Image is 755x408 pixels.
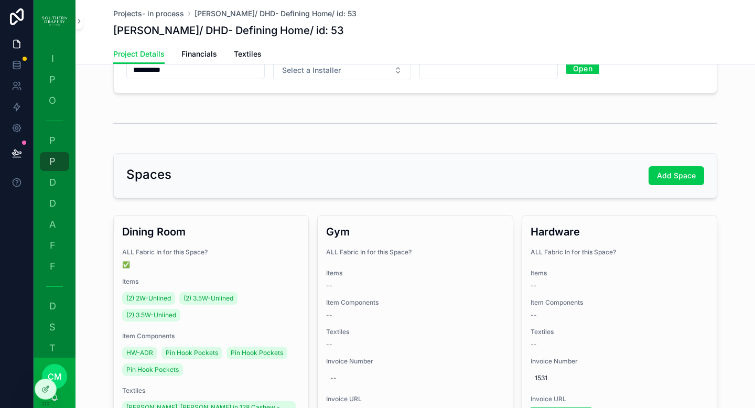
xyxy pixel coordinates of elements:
span: P [47,135,58,146]
a: F [40,257,69,276]
span: -- [326,340,332,349]
a: HW-ADR [122,347,157,359]
span: HW-ADR [126,349,153,357]
span: Items [531,269,708,277]
span: Project Details [113,49,165,59]
span: ALL Fabric In for this Space? [122,248,300,256]
span: Textiles [531,328,708,336]
h3: Hardware [531,224,708,240]
span: (2) 2W-Unlined [126,294,171,303]
span: O [47,95,58,106]
span: Textiles [234,49,262,59]
span: Pin Hook Pockets [166,349,218,357]
span: ALL Fabric In for this Space? [326,248,504,256]
a: A [40,215,69,234]
a: Textiles [234,45,262,66]
a: F [40,236,69,255]
span: 1531 [535,374,704,382]
a: [PERSON_NAME]/ DHD- Defining Home/ id: 53 [195,8,357,19]
span: D [47,177,58,188]
button: Add Space [649,166,704,185]
span: P [47,74,58,85]
span: Add Space [657,170,696,181]
span: S [47,322,58,332]
span: Items [326,269,504,277]
span: Invoice URL [326,395,504,403]
span: T [47,343,58,353]
span: Item Components [122,332,300,340]
span: ALL Fabric In for this Space? [531,248,708,256]
span: Invoice URL [531,395,708,403]
span: Textiles [326,328,504,336]
span: -- [531,282,537,290]
span: -- [326,282,332,290]
div: scrollable content [34,42,75,358]
a: T [40,339,69,358]
span: Pin Hook Pockets [231,349,283,357]
span: Pin Hook Pockets [126,366,179,374]
a: P [40,70,69,89]
span: A [47,219,58,230]
span: D [47,198,58,209]
span: -- [531,340,537,349]
span: Item Components [531,298,708,307]
a: D [40,194,69,213]
span: Invoice Number [531,357,708,366]
span: F [47,261,58,272]
h2: Spaces [126,166,171,183]
h3: Gym [326,224,504,240]
span: F [47,240,58,251]
span: Item Components [326,298,504,307]
h1: [PERSON_NAME]/ DHD- Defining Home/ id: 53 [113,23,344,38]
button: Select Button [273,60,412,80]
a: S [40,318,69,337]
a: (2) 3.5W-Unlined [122,309,180,321]
span: -- [531,311,537,319]
a: D [40,297,69,316]
span: Financials [181,49,217,59]
a: Open [566,60,599,77]
div: -- [330,374,337,382]
a: Project Details [113,45,165,65]
a: Pin Hook Pockets [161,347,222,359]
h3: Dining Room [122,224,300,240]
span: I [47,53,58,64]
span: D [47,301,58,312]
a: (2) 3.5W-Unlined [179,292,238,305]
a: Financials [181,45,217,66]
span: -- [326,311,332,319]
span: (2) 3.5W-Unlined [126,311,176,319]
span: P [47,156,58,167]
span: ✅ [122,261,300,269]
a: I [40,49,69,68]
a: Pin Hook Pockets [122,363,183,376]
a: O [40,91,69,110]
img: App logo [42,13,67,29]
a: D [40,173,69,192]
a: P [40,152,69,171]
a: Pin Hook Pockets [226,347,287,359]
a: P [40,131,69,150]
a: (2) 2W-Unlined [122,292,175,305]
span: Items [122,277,300,286]
span: Textiles [122,386,300,395]
span: Select a Installer [282,65,341,76]
a: Projects- in process [113,8,184,19]
span: (2) 3.5W-Unlined [184,294,233,303]
span: cm [48,370,62,383]
span: Invoice Number [326,357,504,366]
